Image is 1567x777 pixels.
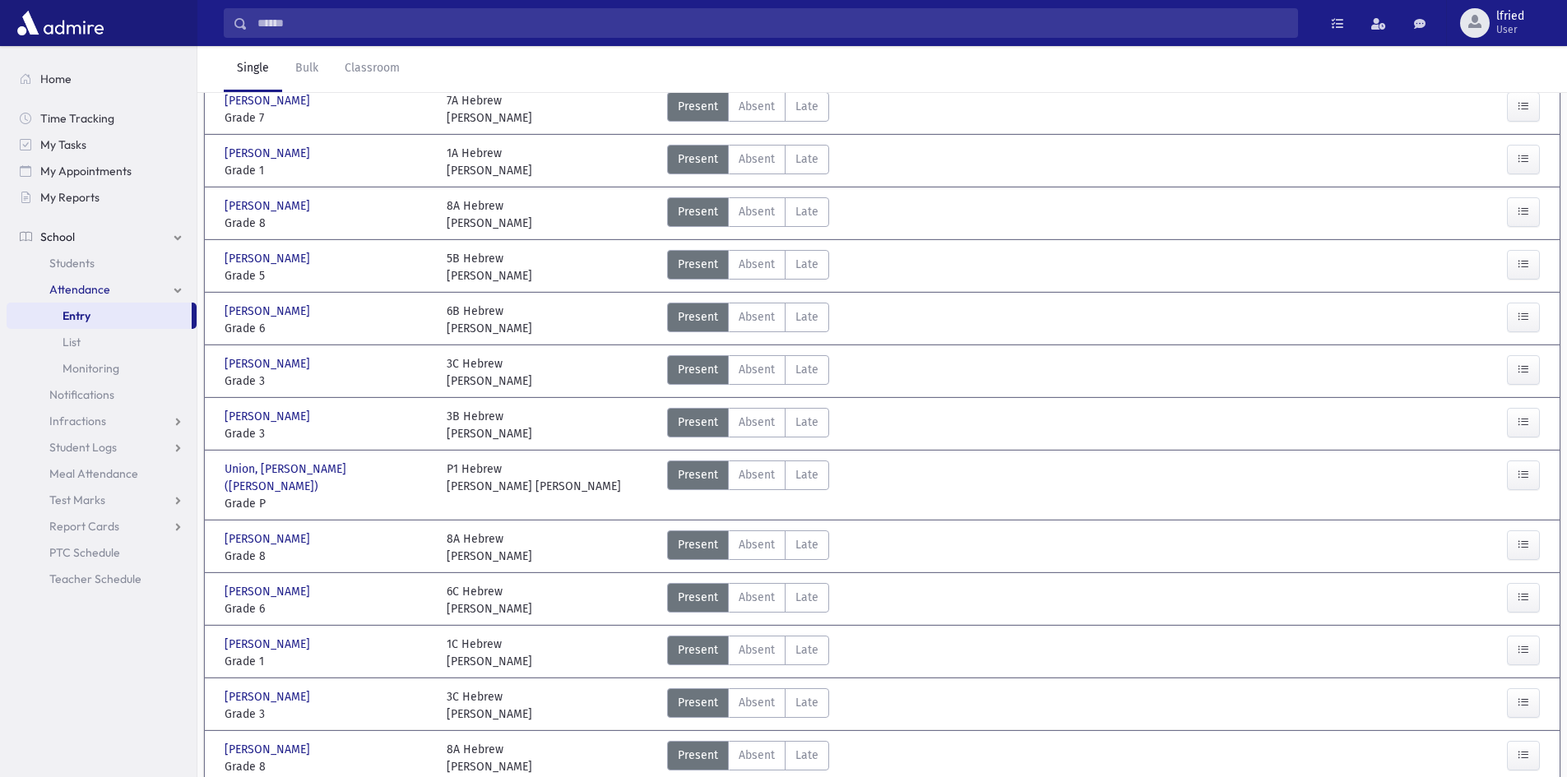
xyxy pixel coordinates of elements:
span: List [63,335,81,349]
span: Absent [739,150,775,168]
span: Grade 5 [225,267,430,284]
div: 3C Hebrew [PERSON_NAME] [447,355,532,390]
div: AttTypes [667,355,829,390]
span: Grade 1 [225,653,430,670]
span: [PERSON_NAME] [225,250,313,267]
div: 6B Hebrew [PERSON_NAME] [447,303,532,337]
div: 8A Hebrew [PERSON_NAME] [447,741,532,775]
span: Late [795,150,818,168]
span: Late [795,747,818,764]
div: 8A Hebrew [PERSON_NAME] [447,530,532,565]
span: [PERSON_NAME] [225,92,313,109]
span: Present [678,361,718,378]
div: AttTypes [667,92,829,127]
span: Attendance [49,282,110,297]
span: Grade 3 [225,705,430,723]
span: My Reports [40,190,100,205]
div: 5B Hebrew [PERSON_NAME] [447,250,532,284]
span: Grade 3 [225,372,430,390]
span: [PERSON_NAME] [225,636,313,653]
span: Absent [739,641,775,659]
span: My Appointments [40,164,132,178]
a: Notifications [7,382,197,408]
span: [PERSON_NAME] [225,408,313,425]
a: Entry [7,303,192,329]
span: Grade 8 [225,215,430,232]
img: AdmirePro [13,7,108,39]
span: [PERSON_NAME] [225,688,313,705]
a: My Appointments [7,158,197,184]
div: AttTypes [667,583,829,617]
span: Absent [739,203,775,220]
span: Present [678,536,718,553]
span: Present [678,466,718,483]
a: My Tasks [7,132,197,158]
div: AttTypes [667,145,829,179]
span: [PERSON_NAME] [225,355,313,372]
div: AttTypes [667,197,829,232]
span: Present [678,414,718,431]
div: 1A Hebrew [PERSON_NAME] [447,145,532,179]
span: Grade 3 [225,425,430,442]
a: List [7,329,197,355]
a: Home [7,66,197,92]
span: Present [678,98,718,115]
span: Absent [739,747,775,764]
span: Late [795,414,818,431]
a: Attendance [7,276,197,303]
span: Report Cards [49,519,119,534]
span: Late [795,466,818,483]
span: lfried [1496,10,1524,23]
span: Absent [739,589,775,606]
span: Present [678,589,718,606]
span: Absent [739,536,775,553]
a: Monitoring [7,355,197,382]
a: School [7,224,197,250]
a: Meal Attendance [7,460,197,487]
span: Absent [739,694,775,711]
a: Single [224,46,282,92]
span: Absent [739,256,775,273]
a: Infractions [7,408,197,434]
div: AttTypes [667,250,829,284]
span: Absent [739,414,775,431]
span: Present [678,150,718,168]
span: Entry [63,308,90,323]
span: Present [678,694,718,711]
div: AttTypes [667,530,829,565]
span: Teacher Schedule [49,571,141,586]
span: Absent [739,308,775,326]
span: Late [795,641,818,659]
span: Absent [739,466,775,483]
span: Monitoring [63,361,119,376]
span: Present [678,641,718,659]
span: Grade P [225,495,430,512]
a: Time Tracking [7,105,197,132]
span: Late [795,536,818,553]
span: Absent [739,361,775,378]
div: 3B Hebrew [PERSON_NAME] [447,408,532,442]
span: User [1496,23,1524,36]
div: 3C Hebrew [PERSON_NAME] [447,688,532,723]
span: [PERSON_NAME] [225,145,313,162]
input: Search [248,8,1297,38]
span: Late [795,203,818,220]
span: My Tasks [40,137,86,152]
span: Late [795,589,818,606]
a: Classroom [331,46,413,92]
a: Students [7,250,197,276]
div: P1 Hebrew [PERSON_NAME] [PERSON_NAME] [447,460,621,512]
div: 6C Hebrew [PERSON_NAME] [447,583,532,617]
span: Present [678,747,718,764]
span: Union, [PERSON_NAME] ([PERSON_NAME]) [225,460,430,495]
div: 1C Hebrew [PERSON_NAME] [447,636,532,670]
span: Late [795,694,818,711]
span: Present [678,203,718,220]
span: Late [795,98,818,115]
span: [PERSON_NAME] [225,583,313,600]
span: Infractions [49,414,106,428]
span: Grade 8 [225,548,430,565]
span: Meal Attendance [49,466,138,481]
span: Late [795,256,818,273]
span: Home [40,72,72,86]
